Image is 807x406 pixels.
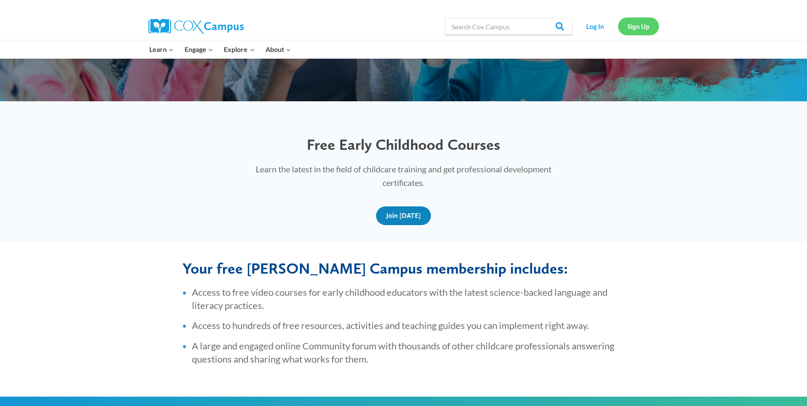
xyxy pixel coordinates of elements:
a: Log In [577,17,614,35]
li: Access to hundreds of free resources, activities and teaching guides you can implement right away. [192,319,625,332]
span: Join [DATE] [386,212,421,220]
button: Child menu of Explore [219,40,260,58]
nav: Primary Navigation [144,40,297,58]
span: Free Early Childhood Courses [307,135,500,154]
input: Search Cox Campus [445,18,573,35]
li: Access to free video courses for early childhood educators with the latest science-backed languag... [192,286,625,312]
nav: Secondary Navigation [577,17,659,35]
p: Learn the latest in the field of childcare training and get professional development certificates. [239,162,568,189]
button: Child menu of Learn [144,40,180,58]
span: Your free [PERSON_NAME] Campus membership includes: [183,259,568,277]
li: A large and engaged online Community forum with thousands of other childcare professionals answer... [192,340,625,366]
button: Child menu of About [260,40,297,58]
a: Join [DATE] [376,206,431,225]
img: Cox Campus [148,19,244,34]
button: Child menu of Engage [179,40,219,58]
a: Sign Up [618,17,659,35]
